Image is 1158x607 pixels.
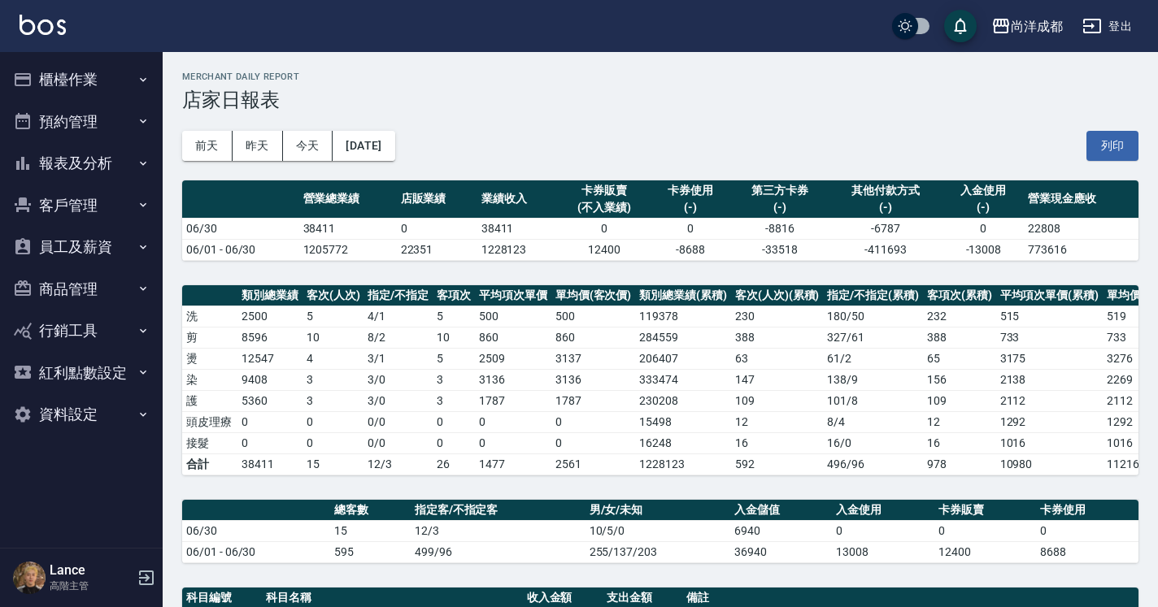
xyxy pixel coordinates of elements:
[303,453,364,475] td: 15
[237,432,303,453] td: 0
[7,59,156,101] button: 櫃檯作業
[433,348,475,369] td: 5
[475,432,551,453] td: 0
[923,369,996,390] td: 156
[303,390,364,411] td: 3
[635,348,731,369] td: 206407
[730,500,833,521] th: 入金儲值
[823,369,923,390] td: 138 / 9
[1036,500,1138,521] th: 卡券使用
[50,579,133,593] p: 高階主管
[923,327,996,348] td: 388
[735,199,825,216] div: (-)
[182,520,330,541] td: 06/30
[397,239,477,260] td: 22351
[551,390,636,411] td: 1787
[985,10,1069,43] button: 尚洋成都
[923,432,996,453] td: 16
[947,199,1020,216] div: (-)
[182,180,1138,261] table: a dense table
[551,369,636,390] td: 3136
[237,306,303,327] td: 2500
[7,101,156,143] button: 預約管理
[7,226,156,268] button: 員工及薪資
[731,348,824,369] td: 63
[475,348,551,369] td: 2509
[182,72,1138,82] h2: Merchant Daily Report
[433,390,475,411] td: 3
[823,411,923,432] td: 8 / 4
[823,306,923,327] td: 180 / 50
[833,199,939,216] div: (-)
[730,541,833,562] td: 36940
[996,390,1104,411] td: 2112
[50,562,133,579] h5: Lance
[1086,131,1138,161] button: 列印
[635,369,731,390] td: 333474
[731,218,829,239] td: -8816
[996,348,1104,369] td: 3175
[182,411,237,432] td: 頭皮理療
[923,411,996,432] td: 12
[934,520,1037,541] td: 0
[475,369,551,390] td: 3136
[731,453,824,475] td: 592
[182,500,1138,563] table: a dense table
[832,500,934,521] th: 入金使用
[477,180,558,219] th: 業績收入
[996,411,1104,432] td: 1292
[947,182,1020,199] div: 入金使用
[1011,16,1063,37] div: 尚洋成都
[7,310,156,352] button: 行銷工具
[330,520,411,541] td: 15
[303,348,364,369] td: 4
[303,369,364,390] td: 3
[182,348,237,369] td: 燙
[433,411,475,432] td: 0
[996,432,1104,453] td: 1016
[731,285,824,306] th: 客次(人次)(累積)
[943,218,1024,239] td: 0
[7,184,156,227] button: 客戶管理
[823,327,923,348] td: 327 / 61
[475,411,551,432] td: 0
[237,285,303,306] th: 類別總業績
[833,182,939,199] div: 其他付款方式
[237,327,303,348] td: 8596
[330,500,411,521] th: 總客數
[635,306,731,327] td: 119378
[923,348,996,369] td: 65
[237,348,303,369] td: 12547
[433,369,475,390] td: 3
[477,239,558,260] td: 1228123
[551,327,636,348] td: 860
[923,306,996,327] td: 232
[330,541,411,562] td: 595
[655,199,727,216] div: (-)
[364,285,433,306] th: 指定/不指定
[731,411,824,432] td: 12
[996,285,1104,306] th: 平均項次單價(累積)
[829,239,943,260] td: -411693
[558,218,651,239] td: 0
[182,218,299,239] td: 06/30
[829,218,943,239] td: -6787
[237,411,303,432] td: 0
[731,306,824,327] td: 230
[433,432,475,453] td: 0
[823,285,923,306] th: 指定/不指定(累積)
[635,390,731,411] td: 230208
[923,285,996,306] th: 客項次(累積)
[635,453,731,475] td: 1228123
[433,306,475,327] td: 5
[558,239,651,260] td: 12400
[433,285,475,306] th: 客項次
[551,453,636,475] td: 2561
[283,131,333,161] button: 今天
[364,390,433,411] td: 3 / 0
[299,180,397,219] th: 營業總業績
[635,285,731,306] th: 類別總業績(累積)
[731,432,824,453] td: 16
[551,285,636,306] th: 單均價(客次價)
[562,182,646,199] div: 卡券販賣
